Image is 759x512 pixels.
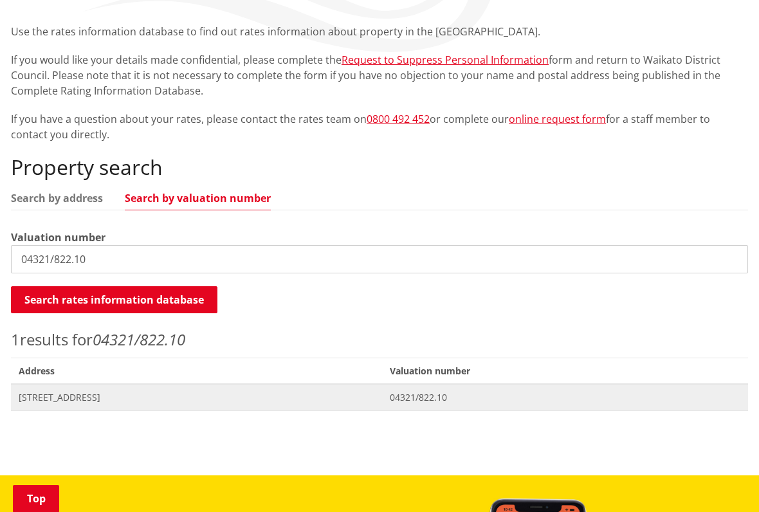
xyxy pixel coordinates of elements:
[11,384,748,410] a: [STREET_ADDRESS] 04321/822.10
[19,391,374,404] span: [STREET_ADDRESS]
[13,485,59,512] a: Top
[11,52,748,98] p: If you would like your details made confidential, please complete the form and return to Waikato ...
[11,358,382,384] span: Address
[93,329,185,350] em: 04321/822.10
[700,458,746,504] iframe: Messenger Launcher
[11,328,748,351] p: results for
[342,53,549,67] a: Request to Suppress Personal Information
[11,111,748,142] p: If you have a question about your rates, please contact the rates team on or complete our for a s...
[390,391,740,404] span: 04321/822.10
[11,230,105,245] label: Valuation number
[382,358,748,384] span: Valuation number
[11,155,748,179] h2: Property search
[11,24,748,39] p: Use the rates information database to find out rates information about property in the [GEOGRAPHI...
[367,112,430,126] a: 0800 492 452
[11,193,103,203] a: Search by address
[509,112,606,126] a: online request form
[125,193,271,203] a: Search by valuation number
[11,329,20,350] span: 1
[11,286,217,313] button: Search rates information database
[11,245,748,273] input: e.g. 03920/020.01A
